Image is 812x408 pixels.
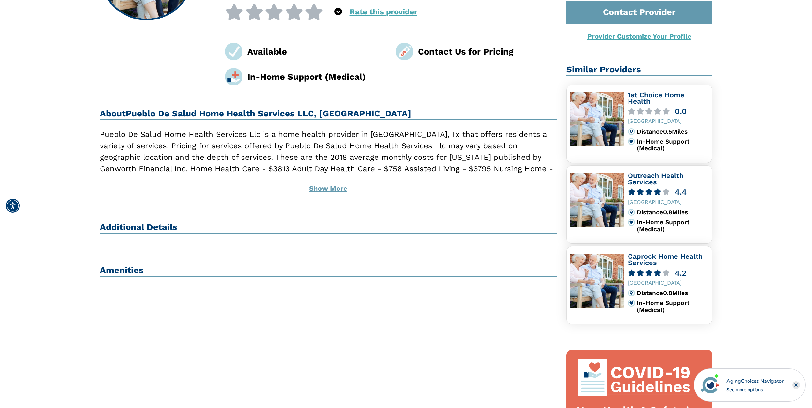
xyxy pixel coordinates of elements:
div: In-Home Support (Medical) [637,300,708,313]
img: covid-top-default.svg [576,359,696,396]
a: 1st Choice Home Health [628,91,684,106]
h2: About Pueblo De Salud Home Health Services LLC, [GEOGRAPHIC_DATA] [100,108,557,120]
img: primary.svg [628,300,635,307]
div: In-Home Support (Medical) [247,70,386,83]
div: In-Home Support (Medical) [637,219,708,233]
a: Contact Provider [566,1,712,24]
div: Contact Us for Pricing [418,45,557,58]
img: distance.svg [628,290,635,297]
div: Distance 0.5 Miles [637,128,708,135]
div: Close [792,381,800,389]
a: Caprock Home Health Services [628,252,703,267]
a: 4.2 [628,270,708,277]
div: [GEOGRAPHIC_DATA] [628,118,708,124]
a: Rate this provider [350,7,417,16]
h2: Additional Details [100,222,557,234]
div: In-Home Support (Medical) [637,138,708,152]
div: Available [247,45,386,58]
div: AgingChoices Navigator [726,377,784,385]
div: Popover trigger [334,4,342,20]
div: 4.2 [675,270,686,277]
div: [GEOGRAPHIC_DATA] [628,280,708,286]
img: primary.svg [628,219,635,226]
div: [GEOGRAPHIC_DATA] [628,199,708,205]
img: distance.svg [628,209,635,216]
div: 0.0 [675,108,687,115]
img: distance.svg [628,128,635,135]
button: Show More [100,178,557,199]
p: Pueblo De Salud Home Health Services Llc is a home health provider in [GEOGRAPHIC_DATA], Tx that ... [100,129,557,186]
a: 4.4 [628,189,708,196]
a: Outreach Health Services [628,172,683,186]
h2: Similar Providers [566,64,712,76]
div: Distance 0.8 Miles [637,209,708,216]
div: Accessibility Menu [6,199,20,213]
h2: Amenities [100,265,557,277]
img: primary.svg [628,138,635,145]
a: 0.0 [628,108,708,115]
div: Distance 0.8 Miles [637,290,708,297]
img: avatar [699,374,721,396]
div: See more options [726,386,784,393]
a: Provider Customize Your Profile [587,33,691,40]
div: 4.4 [675,189,687,196]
